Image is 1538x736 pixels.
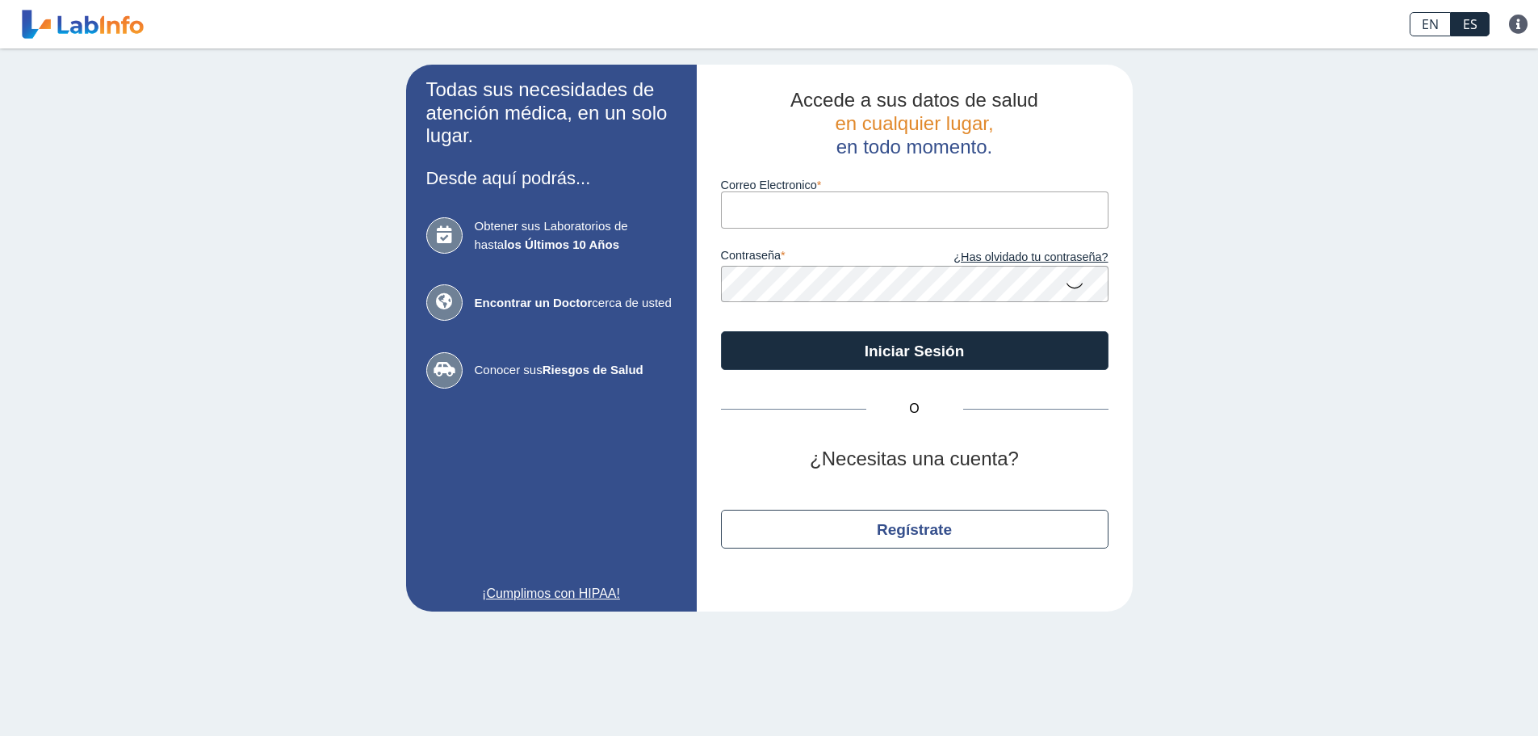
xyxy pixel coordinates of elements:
span: O [866,399,963,418]
label: contraseña [721,249,915,267]
button: Regístrate [721,510,1108,549]
span: en cualquier lugar, [835,112,993,134]
span: en todo momento. [836,136,992,158]
button: Iniciar Sesión [721,331,1108,370]
span: Conocer sus [475,361,677,380]
b: los Últimos 10 Años [504,238,619,251]
h2: Todas sus necesidades de atención médica, en un solo lugar. [426,78,677,148]
b: Encontrar un Doctor [475,296,593,309]
a: ES [1451,12,1490,36]
a: ¡Cumplimos con HIPAA! [426,584,677,604]
span: Accede a sus datos de salud [790,89,1038,111]
a: EN [1410,12,1451,36]
h2: ¿Necesitas una cuenta? [721,448,1108,471]
label: Correo Electronico [721,179,1108,191]
h3: Desde aquí podrás... [426,168,677,188]
a: ¿Has olvidado tu contraseña? [915,249,1108,267]
span: Obtener sus Laboratorios de hasta [475,217,677,254]
span: cerca de usted [475,294,677,313]
b: Riesgos de Salud [543,363,643,376]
